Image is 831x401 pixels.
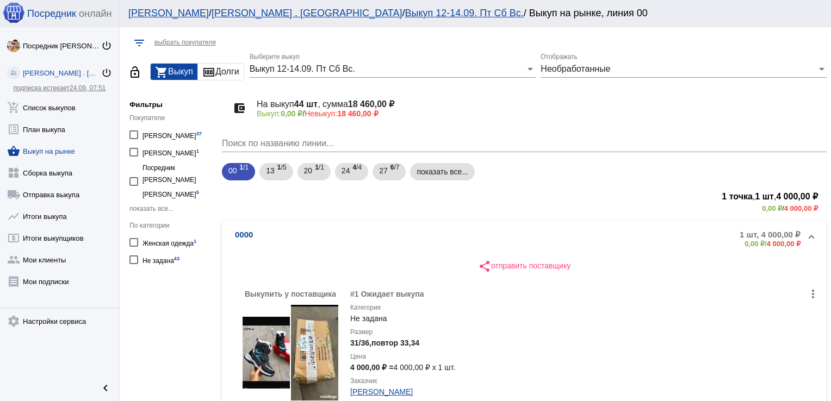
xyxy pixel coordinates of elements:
[257,109,818,118] p: /
[198,64,244,80] button: Долги
[277,161,287,183] span: /5
[776,192,818,201] b: 4 000,00 ₽
[469,256,579,275] button: отправить поставщику
[350,362,818,373] div: 4 000,00 ₽ x 1 шт.
[342,161,350,180] span: 24
[27,8,76,20] span: Посредник
[350,327,818,337] label: Размер
[129,222,216,229] div: По категории
[281,109,302,118] b: 0,00 ₽
[315,161,324,183] span: /1
[352,161,362,183] span: /4
[13,84,106,92] a: подписка истекает24.09, 07:51
[784,204,818,212] b: 4 000,00 ₽
[350,289,818,299] div: #1 Ожидает выкупа
[7,145,20,158] mat-icon: shopping_basket
[379,161,388,180] span: 27
[142,145,199,159] div: [PERSON_NAME]
[222,221,827,256] mat-expansion-panel-header: 00001 шт, 4 000,00 ₽0,00 ₽/4 000,00 ₽
[352,164,356,171] b: 4
[202,66,215,79] mat-icon: money
[337,109,378,118] b: 18 460,00 ₽
[129,101,216,109] h5: Фильтры
[304,161,313,180] span: 20
[231,99,248,117] mat-icon: account_balance_wallet
[128,8,811,19] div: / / / Выкуп на рынке, линия 00
[266,161,275,180] span: 13
[745,240,765,248] b: 0,00 ₽
[241,289,339,304] div: Выкупить у поставщика
[7,166,20,179] mat-icon: widgets
[222,204,818,212] div: /
[142,127,202,142] div: [PERSON_NAME]
[7,210,20,223] mat-icon: show_chart
[142,162,216,200] div: Посредник [PERSON_NAME] [PERSON_NAME]
[294,99,318,109] b: 44 шт
[762,204,782,212] b: 0,00 ₽
[7,231,20,245] mat-icon: local_atm
[23,69,101,77] div: [PERSON_NAME] . [GEOGRAPHIC_DATA]
[128,66,141,79] mat-icon: lock_open
[541,64,610,73] span: Необработанные
[129,205,173,212] span: показать все...
[235,230,253,248] b: 0000
[155,66,168,79] mat-icon: shopping_cart
[410,163,475,180] mat-chip: показать все...
[478,261,570,270] span: отправить поставщику
[7,101,20,114] mat-icon: add_shopping_cart
[228,161,237,180] span: 00
[7,275,20,288] mat-icon: receipt
[740,230,801,240] b: 1 шт, 4 000,00 ₽
[7,66,20,79] img: community_200.png
[174,256,179,261] small: 43
[350,375,818,386] label: Заказчик
[277,164,281,171] b: 1
[240,161,249,183] span: /1
[257,109,302,118] span: Выкуп:
[305,109,378,118] span: Невыкуп:
[348,99,395,109] b: 18 460,00 ₽
[151,64,197,80] button: Выкуп
[196,148,199,154] small: 1
[129,114,216,122] div: Покупатели
[755,192,774,201] b: 1 шт
[154,39,216,46] span: выбрать покупателя
[3,2,24,23] img: apple-icon-60x60.png
[405,8,523,18] a: Выкуп 12-14.09. Пт Сб Вс.
[390,161,400,183] span: /7
[767,240,801,248] b: 4 000,00 ₽
[240,164,244,171] b: 1
[722,192,753,201] b: 1 точка
[350,387,413,396] a: [PERSON_NAME]
[128,8,209,18] a: [PERSON_NAME]
[101,67,112,78] mat-icon: power_settings_new
[99,381,112,394] mat-icon: chevron_left
[350,302,818,313] label: Категория
[194,239,196,244] small: 1
[7,123,20,136] mat-icon: list_alt
[350,351,818,362] label: Цена
[7,188,20,201] mat-icon: local_shipping
[142,235,196,249] div: Женская одежда
[142,252,179,267] div: Не задана
[350,363,393,372] b: 4 000,00 ₽ =
[101,40,112,51] mat-icon: power_settings_new
[350,339,419,347] b: 31/36,повтор 33,34
[133,36,146,49] mat-icon: filter_list
[257,99,818,109] h4: На выкуп , сумма
[196,190,199,195] small: 5
[740,240,801,248] div: /
[70,84,106,92] span: 24.09, 07:51
[23,42,101,50] div: Посредник [PERSON_NAME] [PERSON_NAME]
[478,260,491,273] mat-icon: share
[7,253,20,266] mat-icon: group
[390,164,394,171] b: 6
[79,8,111,20] span: онлайн
[7,315,20,328] mat-icon: settings
[315,164,319,171] b: 1
[212,8,402,18] a: [PERSON_NAME] . [GEOGRAPHIC_DATA]
[807,287,820,300] mat-icon: more_vert
[7,39,20,52] img: klfIT1i2k3saJfNGA6XPqTU7p5ZjdXiiDsm8fFA7nihaIQp9Knjm0Fohy3f__4ywE27KCYV1LPWaOQBexqZpekWk.jpg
